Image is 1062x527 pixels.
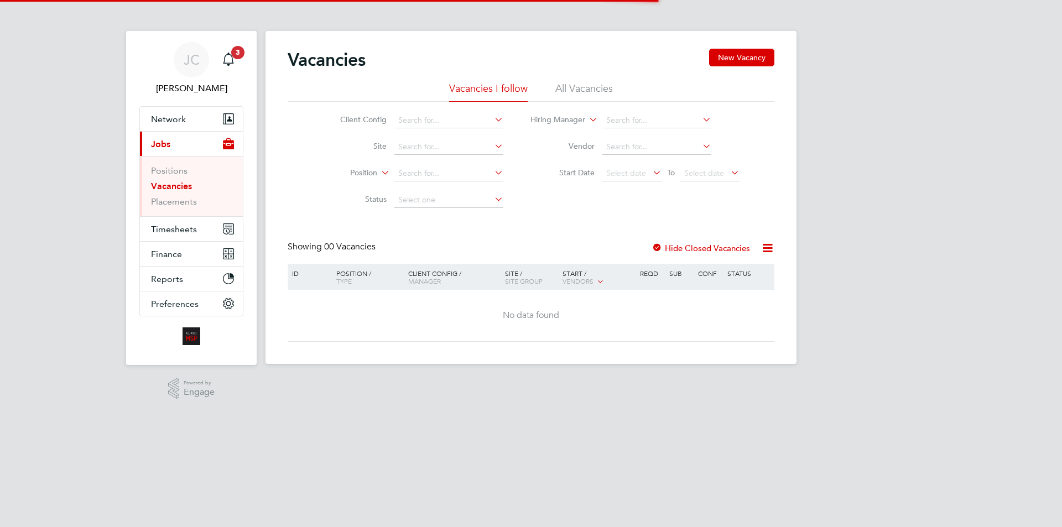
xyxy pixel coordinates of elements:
[531,168,595,178] label: Start Date
[314,168,377,179] label: Position
[667,264,695,283] div: Sub
[602,113,711,128] input: Search for...
[139,42,243,95] a: JC[PERSON_NAME]
[505,276,543,285] span: Site Group
[394,139,503,155] input: Search for...
[184,388,215,397] span: Engage
[324,241,376,252] span: 00 Vacancies
[684,168,724,178] span: Select date
[184,53,200,67] span: JC
[323,194,387,204] label: Status
[151,114,186,124] span: Network
[151,181,192,191] a: Vacancies
[168,378,215,399] a: Powered byEngage
[217,42,240,77] a: 3
[725,264,773,283] div: Status
[140,242,243,266] button: Finance
[408,276,441,285] span: Manager
[709,49,774,66] button: New Vacancy
[394,192,503,208] input: Select one
[151,224,197,234] span: Timesheets
[151,196,197,207] a: Placements
[140,291,243,316] button: Preferences
[531,141,595,151] label: Vendor
[328,264,405,290] div: Position /
[394,166,503,181] input: Search for...
[555,82,613,102] li: All Vacancies
[323,114,387,124] label: Client Config
[288,241,378,253] div: Showing
[140,156,243,216] div: Jobs
[140,132,243,156] button: Jobs
[560,264,637,291] div: Start /
[139,327,243,345] a: Go to home page
[652,243,750,253] label: Hide Closed Vacancies
[336,276,352,285] span: Type
[151,165,188,176] a: Positions
[405,264,502,290] div: Client Config /
[140,107,243,131] button: Network
[664,165,678,180] span: To
[522,114,585,126] label: Hiring Manager
[183,327,200,345] img: alliancemsp-logo-retina.png
[323,141,387,151] label: Site
[502,264,560,290] div: Site /
[695,264,724,283] div: Conf
[151,139,170,149] span: Jobs
[140,267,243,291] button: Reports
[637,264,666,283] div: Reqd
[231,46,244,59] span: 3
[288,49,366,71] h2: Vacancies
[151,299,199,309] span: Preferences
[126,31,257,365] nav: Main navigation
[151,249,182,259] span: Finance
[289,310,773,321] div: No data found
[602,139,711,155] input: Search for...
[563,276,594,285] span: Vendors
[139,82,243,95] span: Jodie Canning
[606,168,646,178] span: Select date
[140,217,243,241] button: Timesheets
[449,82,528,102] li: Vacancies I follow
[184,378,215,388] span: Powered by
[289,264,328,283] div: ID
[151,274,183,284] span: Reports
[394,113,503,128] input: Search for...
